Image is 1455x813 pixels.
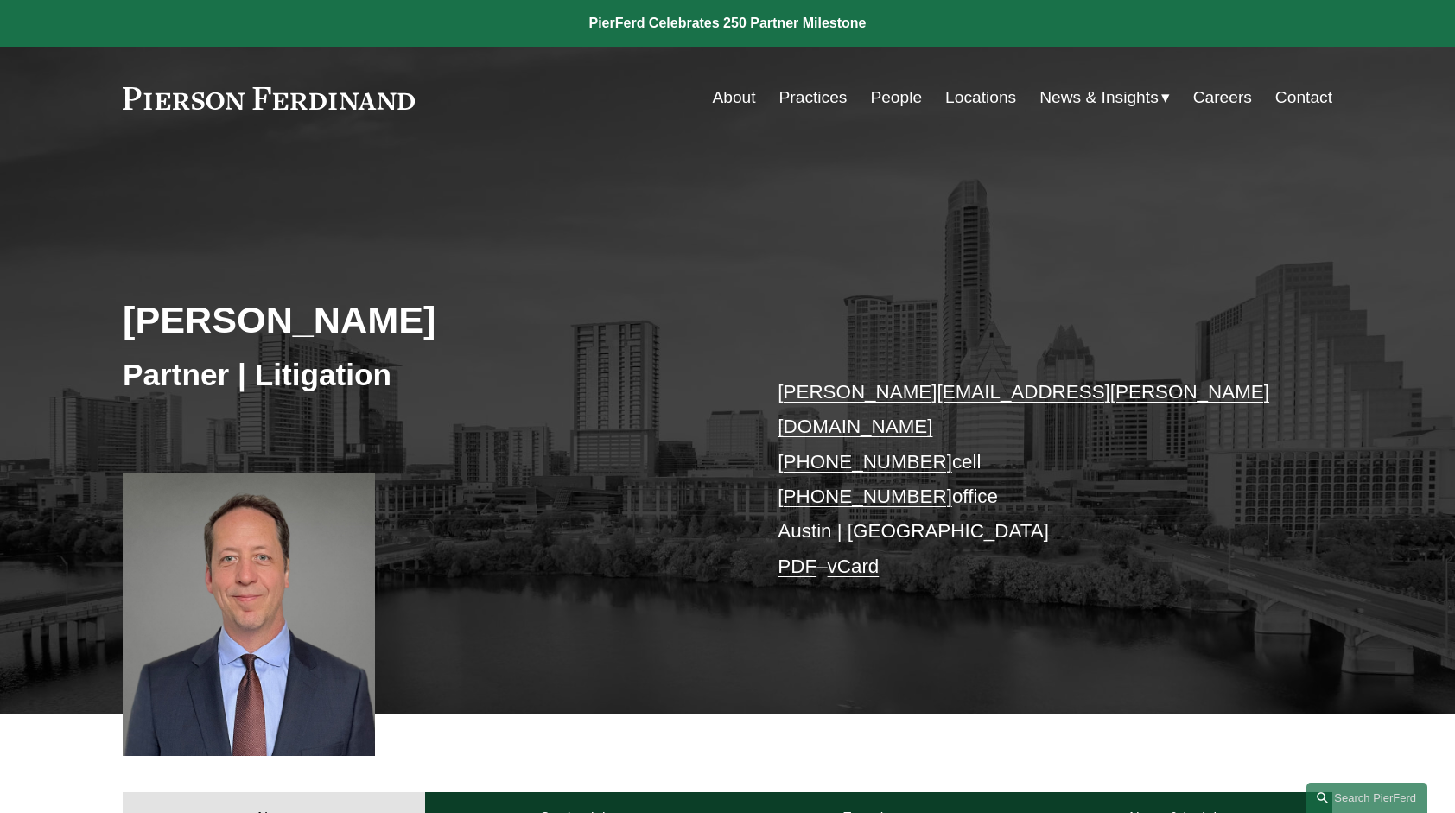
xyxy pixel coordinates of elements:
a: Practices [779,81,848,114]
a: PDF [778,556,816,577]
a: [PHONE_NUMBER] [778,486,952,507]
a: folder dropdown [1039,81,1170,114]
a: [PERSON_NAME][EMAIL_ADDRESS][PERSON_NAME][DOMAIN_NAME] [778,381,1269,437]
h3: Partner | Litigation [123,356,727,394]
a: Search this site [1306,783,1427,813]
a: Contact [1275,81,1332,114]
a: Careers [1193,81,1252,114]
a: People [870,81,922,114]
span: News & Insights [1039,83,1159,113]
a: Locations [945,81,1016,114]
a: [PHONE_NUMBER] [778,451,952,473]
h2: [PERSON_NAME] [123,297,727,342]
a: vCard [828,556,880,577]
p: cell office Austin | [GEOGRAPHIC_DATA] – [778,375,1281,584]
a: About [712,81,755,114]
